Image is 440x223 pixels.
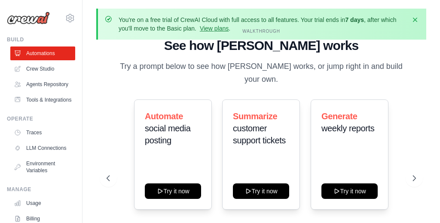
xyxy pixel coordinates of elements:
[345,16,364,23] strong: 7 days
[10,141,75,155] a: LLM Connections
[10,196,75,210] a: Usage
[200,25,229,32] a: View plans
[7,186,75,193] div: Manage
[233,183,289,199] button: Try it now
[145,183,201,199] button: Try it now
[7,36,75,43] div: Build
[10,77,75,91] a: Agents Repository
[10,157,75,177] a: Environment Variables
[117,60,406,86] p: Try a prompt below to see how [PERSON_NAME] works, or jump right in and build your own.
[10,93,75,107] a: Tools & Integrations
[119,15,406,33] p: You're on a free trial of CrewAI Cloud with full access to all features. Your trial ends in , aft...
[10,46,75,60] a: Automations
[107,38,416,53] h1: See how [PERSON_NAME] works
[107,28,416,34] div: WALKTHROUGH
[321,124,374,133] span: weekly reports
[10,126,75,139] a: Traces
[321,183,378,199] button: Try it now
[145,124,190,145] span: social media posting
[7,115,75,122] div: Operate
[145,111,183,121] span: Automate
[7,12,50,25] img: Logo
[233,124,286,145] span: customer support tickets
[233,111,277,121] span: Summarize
[321,111,357,121] span: Generate
[10,62,75,76] a: Crew Studio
